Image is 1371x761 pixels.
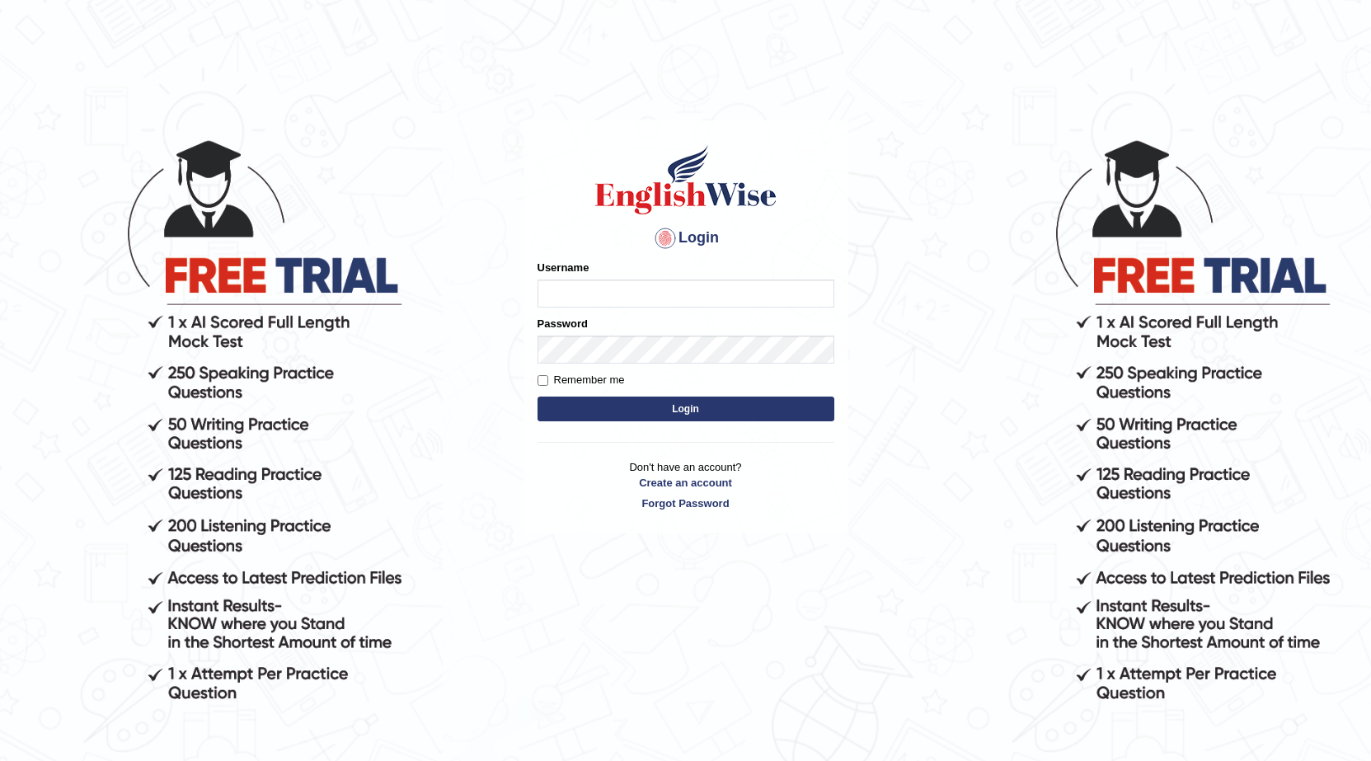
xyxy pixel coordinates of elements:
[538,316,588,331] label: Password
[538,372,625,388] label: Remember me
[538,459,834,510] p: Don't have an account?
[538,397,834,421] button: Login
[538,375,548,386] input: Remember me
[538,496,834,511] a: Forgot Password
[538,475,834,491] a: Create an account
[538,260,589,275] label: Username
[538,225,834,251] h4: Login
[592,143,780,217] img: Logo of English Wise sign in for intelligent practice with AI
